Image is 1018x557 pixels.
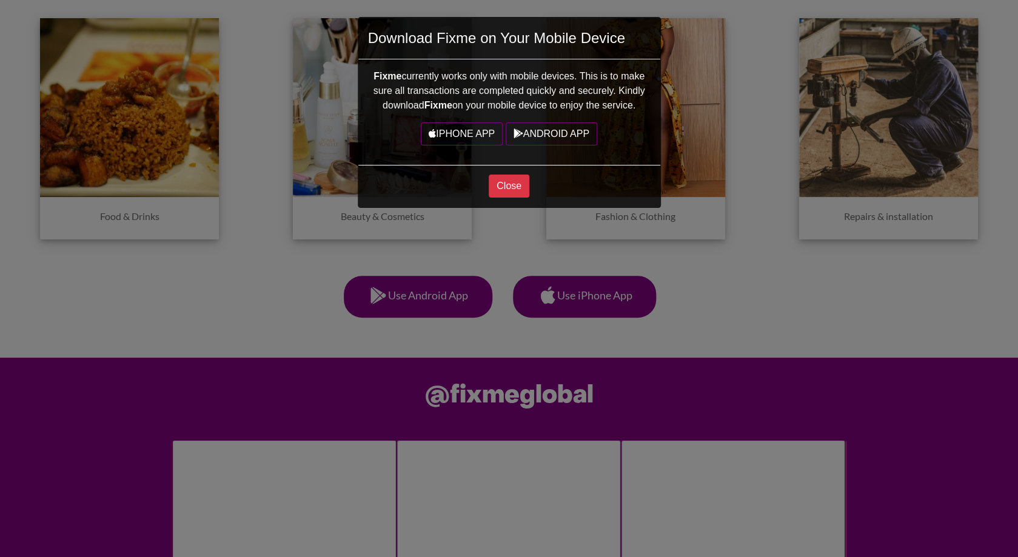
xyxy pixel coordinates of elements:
b: Fixme [373,71,401,81]
a: ANDROID APP [506,122,597,145]
b: Fixme [424,100,452,110]
a: IPHONE APP [421,122,503,145]
h4: Download Fixme on Your Mobile Device [368,27,625,49]
button: Close [489,175,529,198]
p: currently works only with mobile devices. This is to make sure all transactions are completed qui... [368,69,651,113]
